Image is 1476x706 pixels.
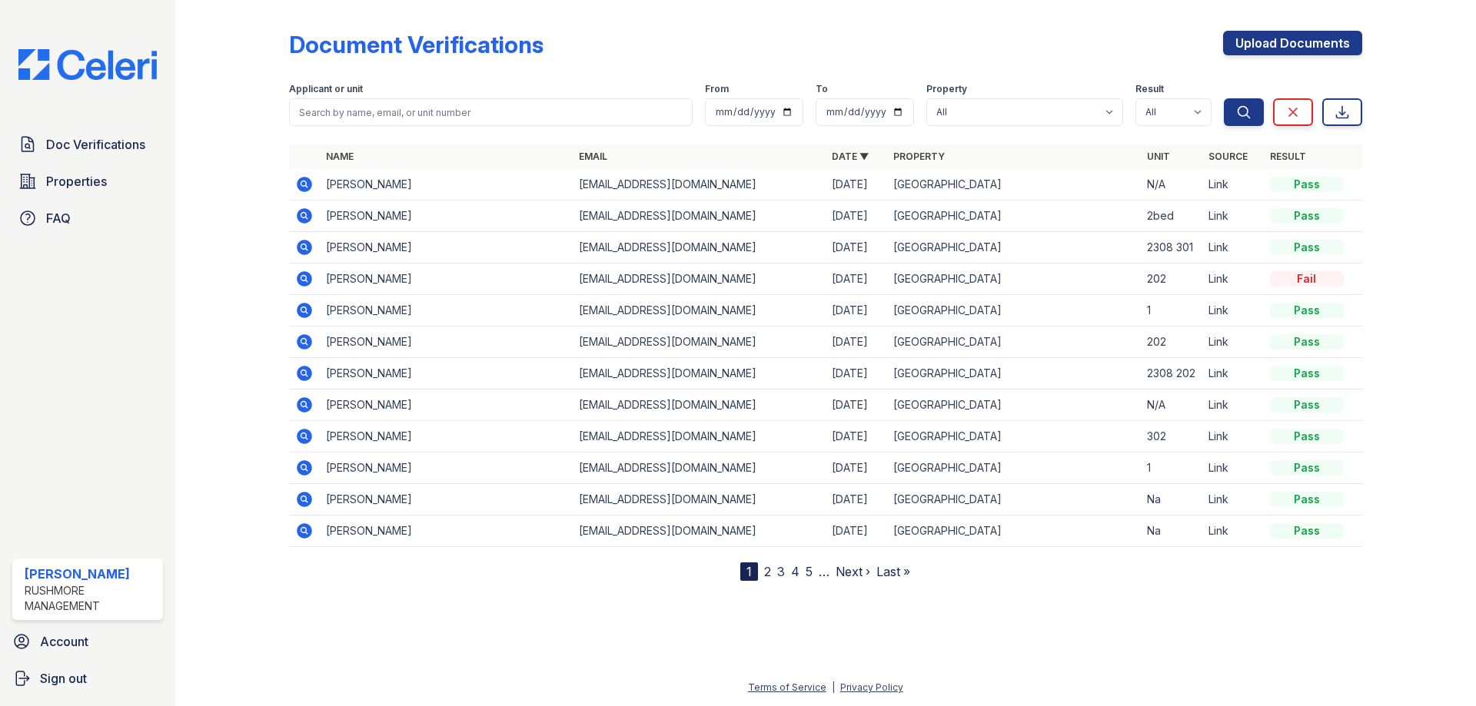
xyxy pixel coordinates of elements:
td: [PERSON_NAME] [320,232,573,264]
div: Pass [1270,460,1344,476]
td: [DATE] [826,169,887,201]
td: Link [1202,264,1264,295]
span: FAQ [46,209,71,227]
td: [PERSON_NAME] [320,452,573,484]
td: [DATE] [826,421,887,452]
td: [DATE] [826,452,887,484]
a: Last » [876,564,910,579]
div: Pass [1270,303,1344,318]
td: [GEOGRAPHIC_DATA] [887,326,1140,358]
td: [GEOGRAPHIC_DATA] [887,515,1140,547]
span: Sign out [40,669,87,688]
a: Privacy Policy [840,681,903,693]
div: Fail [1270,271,1344,287]
td: [PERSON_NAME] [320,169,573,201]
span: … [819,562,829,581]
td: Link [1202,232,1264,264]
td: [DATE] [826,232,887,264]
label: From [705,83,729,95]
td: 2308 202 [1141,358,1202,389]
a: Sign out [6,663,169,694]
td: [EMAIL_ADDRESS][DOMAIN_NAME] [573,264,826,295]
td: Link [1202,421,1264,452]
div: | [832,681,835,693]
td: Link [1202,484,1264,515]
a: Properties [12,166,163,197]
td: [PERSON_NAME] [320,421,573,452]
a: Terms of Service [748,681,826,693]
td: [EMAIL_ADDRESS][DOMAIN_NAME] [573,484,826,515]
td: Link [1202,515,1264,547]
span: Account [40,632,88,651]
td: Link [1202,295,1264,326]
a: Next › [836,564,870,579]
td: [GEOGRAPHIC_DATA] [887,389,1140,421]
div: Document Verifications [289,31,544,58]
td: [DATE] [826,484,887,515]
div: [PERSON_NAME] [25,565,157,583]
td: 1 [1141,452,1202,484]
td: [GEOGRAPHIC_DATA] [887,421,1140,452]
a: 2 [764,564,771,579]
input: Search by name, email, or unit number [289,98,693,126]
a: Email [579,151,607,162]
a: 3 [777,564,785,579]
a: 4 [791,564,799,579]
td: 202 [1141,326,1202,358]
span: Properties [46,172,107,191]
td: 1 [1141,295,1202,326]
td: 302 [1141,421,1202,452]
td: [DATE] [826,389,887,421]
span: Doc Verifications [46,135,145,154]
td: 2bed [1141,201,1202,232]
div: Pass [1270,523,1344,539]
div: Rushmore Management [25,583,157,614]
td: 2308 301 [1141,232,1202,264]
td: [EMAIL_ADDRESS][DOMAIN_NAME] [573,389,826,421]
div: Pass [1270,366,1344,381]
a: Doc Verifications [12,129,163,160]
a: Upload Documents [1223,31,1362,55]
td: [GEOGRAPHIC_DATA] [887,484,1140,515]
div: Pass [1270,240,1344,255]
a: Name [326,151,354,162]
td: [PERSON_NAME] [320,389,573,421]
label: Property [926,83,967,95]
td: [PERSON_NAME] [320,295,573,326]
td: [DATE] [826,358,887,389]
a: Source [1208,151,1248,162]
td: [EMAIL_ADDRESS][DOMAIN_NAME] [573,452,826,484]
td: [PERSON_NAME] [320,484,573,515]
td: [PERSON_NAME] [320,326,573,358]
td: Link [1202,452,1264,484]
img: CE_Logo_Blue-a8612792a0a2168367f1c8372b55b34899dd931a85d93a1a3d3e32e68fde9ad4.png [6,49,169,80]
td: N/A [1141,169,1202,201]
label: To [816,83,828,95]
td: [EMAIL_ADDRESS][DOMAIN_NAME] [573,515,826,547]
td: Link [1202,358,1264,389]
div: Pass [1270,492,1344,507]
a: Date ▼ [832,151,869,162]
td: [GEOGRAPHIC_DATA] [887,295,1140,326]
a: Property [893,151,945,162]
td: [GEOGRAPHIC_DATA] [887,201,1140,232]
td: [DATE] [826,295,887,326]
td: [GEOGRAPHIC_DATA] [887,232,1140,264]
a: FAQ [12,203,163,234]
td: [DATE] [826,515,887,547]
td: [GEOGRAPHIC_DATA] [887,169,1140,201]
label: Result [1135,83,1164,95]
td: [EMAIL_ADDRESS][DOMAIN_NAME] [573,169,826,201]
td: [GEOGRAPHIC_DATA] [887,264,1140,295]
div: 1 [740,562,758,581]
td: [EMAIL_ADDRESS][DOMAIN_NAME] [573,358,826,389]
td: [GEOGRAPHIC_DATA] [887,358,1140,389]
div: Pass [1270,334,1344,350]
div: Pass [1270,429,1344,444]
div: Pass [1270,397,1344,413]
td: Link [1202,389,1264,421]
td: [EMAIL_ADDRESS][DOMAIN_NAME] [573,421,826,452]
td: [PERSON_NAME] [320,201,573,232]
td: 202 [1141,264,1202,295]
td: [DATE] [826,264,887,295]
